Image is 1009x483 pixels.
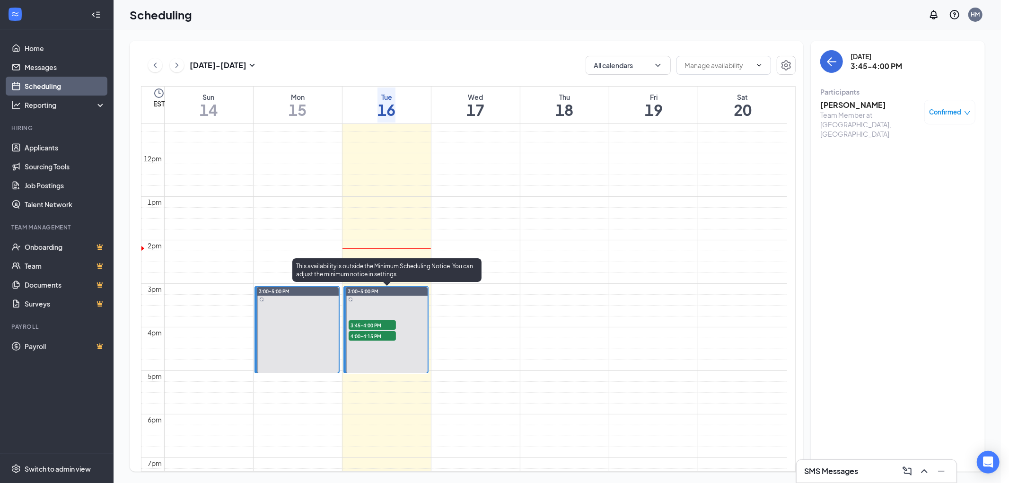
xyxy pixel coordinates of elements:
a: DocumentsCrown [25,275,105,294]
button: Settings [777,56,796,75]
div: 1pm [146,197,164,207]
div: [DATE] [851,52,902,61]
div: 3pm [146,284,164,294]
a: PayrollCrown [25,337,105,356]
span: 3:45-4:00 PM [349,320,396,330]
svg: Collapse [91,10,101,19]
div: 2pm [146,240,164,251]
div: Mon [289,92,307,102]
a: Job Postings [25,176,105,195]
h1: 14 [200,102,218,118]
div: Open Intercom Messenger [977,451,1000,474]
span: 3:00-5:00 PM [259,288,290,295]
button: All calendarsChevronDown [586,56,671,75]
a: Home [25,39,105,58]
svg: Notifications [928,9,939,20]
span: 4:00-4:15 PM [349,331,396,341]
h3: SMS Messages [804,466,858,476]
svg: WorkstreamLogo [10,9,20,19]
button: ComposeMessage [900,464,915,479]
button: back-button [820,50,843,73]
svg: Clock [153,88,165,99]
a: Talent Network [25,195,105,214]
h1: Scheduling [130,7,192,23]
h1: 20 [734,102,752,118]
a: Sourcing Tools [25,157,105,176]
a: September 14, 2025 [198,87,219,123]
h1: 16 [377,102,395,118]
svg: Settings [11,464,21,474]
h1: 17 [466,102,484,118]
div: 4pm [146,327,164,338]
div: 12pm [142,153,164,164]
a: September 15, 2025 [287,87,308,123]
span: down [964,110,971,116]
div: 7pm [146,458,164,468]
h1: 19 [645,102,663,118]
h3: [DATE] - [DATE] [190,60,246,70]
a: Scheduling [25,77,105,96]
svg: Sync [348,297,353,302]
div: Wed [466,92,484,102]
div: Team Management [11,223,104,231]
div: Sat [734,92,752,102]
div: Fri [645,92,663,102]
button: Minimize [934,464,949,479]
svg: ChevronUp [919,465,930,477]
h1: 15 [289,102,307,118]
svg: ChevronDown [653,61,663,70]
svg: ComposeMessage [902,465,913,477]
a: September 17, 2025 [465,87,486,123]
a: Messages [25,58,105,77]
div: This availability is outside the Minimum Scheduling Notice. You can adjust the minimum notice in ... [292,258,482,282]
div: Reporting [25,100,106,110]
div: Hiring [11,124,104,132]
a: Applicants [25,138,105,157]
div: Team Member at [GEOGRAPHIC_DATA], [GEOGRAPHIC_DATA] [820,110,920,139]
svg: ArrowLeft [826,56,837,67]
button: ChevronUp [917,464,932,479]
h3: [PERSON_NAME] [820,100,920,110]
a: September 20, 2025 [732,87,754,123]
h3: 3:45-4:00 PM [851,61,902,71]
svg: QuestionInfo [949,9,960,20]
svg: Sync [259,297,264,302]
svg: ChevronLeft [150,60,160,71]
svg: Settings [781,60,792,71]
div: Payroll [11,323,104,331]
div: Participants [820,87,975,97]
a: September 18, 2025 [554,87,576,123]
span: Confirmed [930,107,962,117]
div: 5pm [146,371,164,381]
svg: ChevronRight [172,60,182,71]
button: ChevronRight [170,58,184,72]
div: Thu [556,92,574,102]
div: Tue [377,92,395,102]
svg: ChevronDown [755,61,763,69]
div: Switch to admin view [25,464,91,474]
svg: Analysis [11,100,21,110]
svg: SmallChevronDown [246,60,258,71]
span: 3:00-5:00 PM [348,288,378,295]
a: TeamCrown [25,256,105,275]
svg: Minimize [936,465,947,477]
a: September 16, 2025 [376,87,397,123]
span: EST [153,99,165,108]
div: 6pm [146,414,164,425]
a: SurveysCrown [25,294,105,313]
div: Sun [200,92,218,102]
h1: 18 [556,102,574,118]
button: ChevronLeft [148,58,162,72]
a: OnboardingCrown [25,237,105,256]
input: Manage availability [684,60,752,70]
a: September 19, 2025 [643,87,665,123]
div: HM [971,10,980,18]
